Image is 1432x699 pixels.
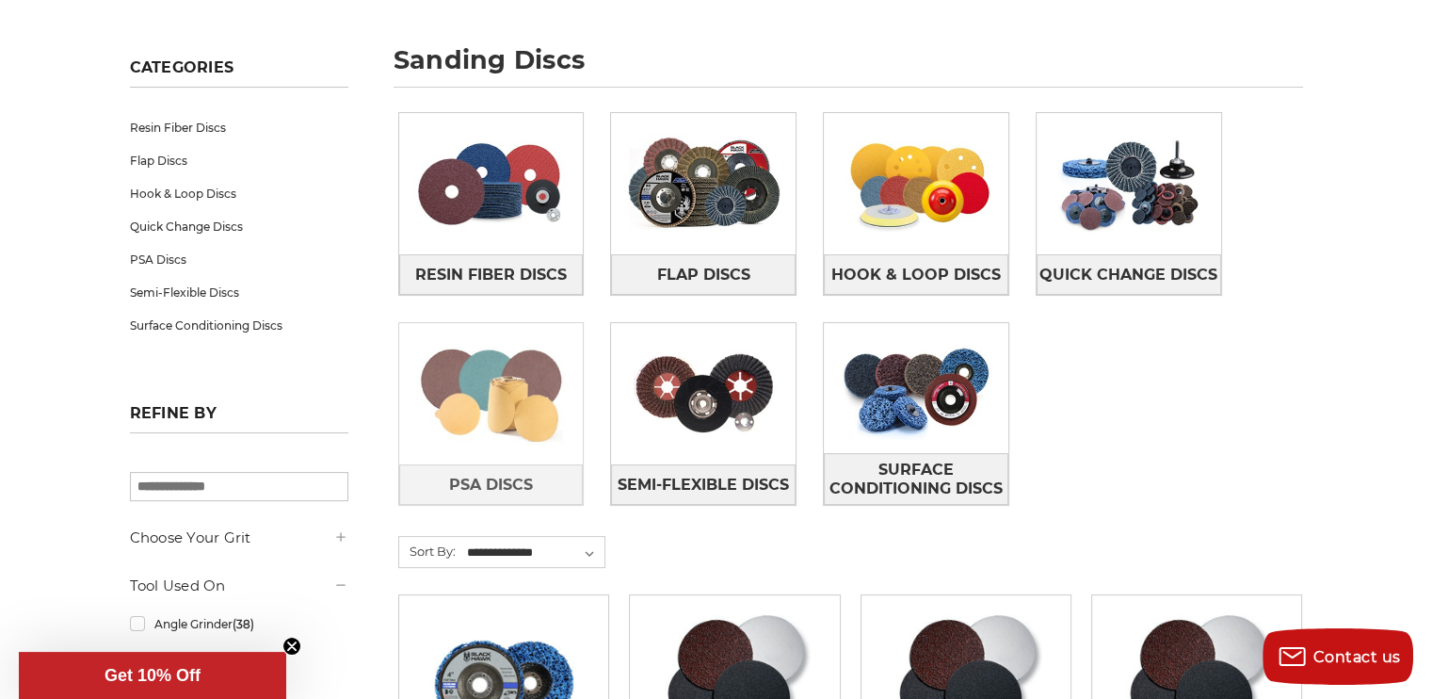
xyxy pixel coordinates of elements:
[415,259,567,291] span: Resin Fiber Discs
[232,617,253,631] span: (38)
[824,254,1008,295] a: Hook & Loop Discs
[824,453,1008,505] a: Surface Conditioning Discs
[611,464,796,505] a: Semi-Flexible Discs
[611,254,796,295] a: Flap Discs
[399,254,584,295] a: Resin Fiber Discs
[130,210,348,243] a: Quick Change Discs
[130,575,348,597] h5: Tool Used On
[825,454,1007,505] span: Surface Conditioning Discs
[1313,648,1401,666] span: Contact us
[399,119,584,249] img: Resin Fiber Discs
[394,47,1303,88] h1: sanding discs
[464,539,604,567] select: Sort By:
[130,111,348,144] a: Resin Fiber Discs
[611,119,796,249] img: Flap Discs
[1039,259,1217,291] span: Quick Change Discs
[1037,254,1221,295] a: Quick Change Discs
[130,645,348,678] a: [PERSON_NAME]
[611,329,796,459] img: Semi-Flexible Discs
[399,464,584,505] a: PSA Discs
[282,637,301,656] button: Close teaser
[618,469,789,501] span: Semi-Flexible Discs
[130,527,348,549] h5: Choose Your Grit
[824,323,1008,453] img: Surface Conditioning Discs
[657,259,750,291] span: Flap Discs
[130,608,348,641] a: Angle Grinder
[105,666,201,685] span: Get 10% Off
[399,537,456,565] label: Sort By:
[130,243,348,276] a: PSA Discs
[399,329,584,459] img: PSA Discs
[130,404,348,433] h5: Refine by
[19,652,286,699] div: Get 10% OffClose teaser
[824,119,1008,249] img: Hook & Loop Discs
[130,58,348,88] h5: Categories
[130,276,348,309] a: Semi-Flexible Discs
[130,144,348,177] a: Flap Discs
[130,177,348,210] a: Hook & Loop Discs
[1263,628,1413,685] button: Contact us
[449,469,533,501] span: PSA Discs
[1037,119,1221,249] img: Quick Change Discs
[130,309,348,342] a: Surface Conditioning Discs
[831,259,1001,291] span: Hook & Loop Discs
